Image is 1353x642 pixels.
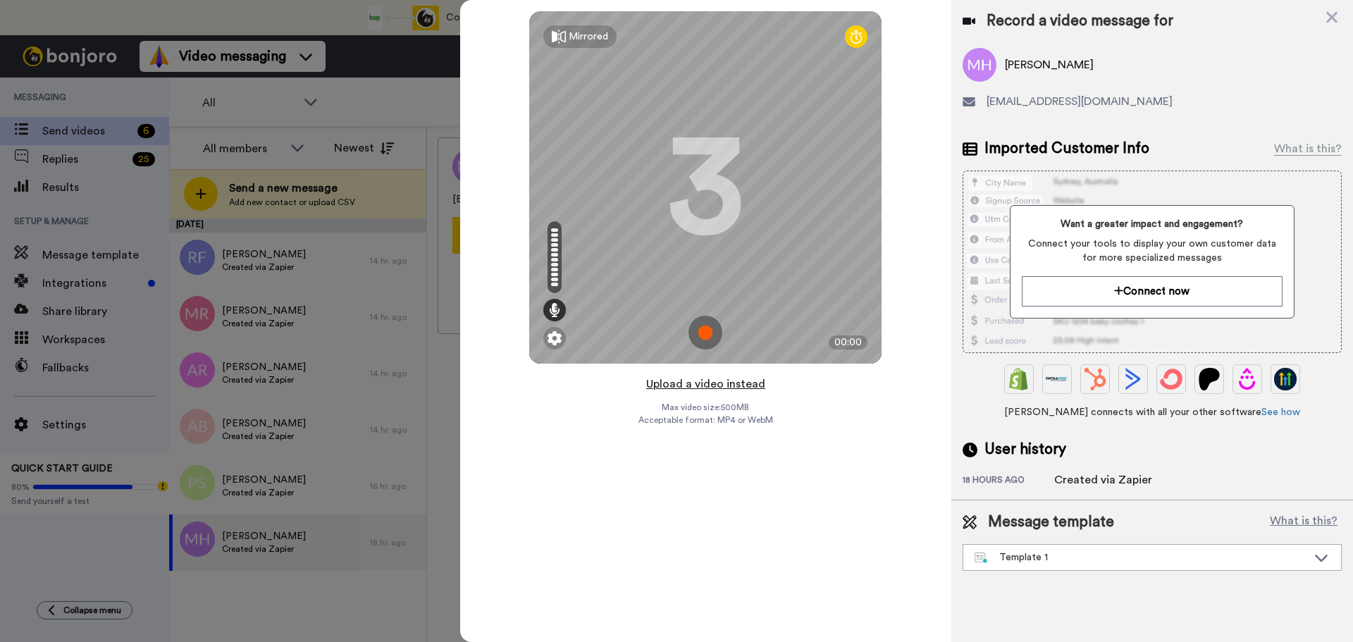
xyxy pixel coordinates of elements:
div: 3 [667,135,744,240]
img: Shopify [1008,368,1030,390]
span: [PERSON_NAME] connects with all your other software [963,405,1342,419]
img: Drip [1236,368,1259,390]
img: Ontraport [1046,368,1068,390]
img: nextgen-template.svg [975,553,988,564]
span: Message template [988,512,1114,533]
img: GoHighLevel [1274,368,1297,390]
span: Imported Customer Info [984,138,1149,159]
img: Hubspot [1084,368,1106,390]
span: Want a greater impact and engagement? [1022,217,1282,231]
span: Connect your tools to display your own customer data for more specialized messages [1022,237,1282,265]
a: See how [1261,407,1300,417]
img: ActiveCampaign [1122,368,1144,390]
img: ic_record_start.svg [688,316,722,350]
button: Upload a video instead [642,375,770,393]
button: What is this? [1266,512,1342,533]
span: Acceptable format: MP4 or WebM [638,414,773,426]
div: 00:00 [829,335,867,350]
span: User history [984,439,1066,460]
div: 18 hours ago [963,474,1054,488]
div: Created via Zapier [1054,471,1152,488]
button: Connect now [1022,276,1282,307]
span: Max video size: 500 MB [662,402,749,413]
div: Template 1 [975,550,1307,564]
img: ic_gear.svg [548,331,562,345]
div: What is this? [1274,140,1342,157]
img: ConvertKit [1160,368,1182,390]
img: Patreon [1198,368,1221,390]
